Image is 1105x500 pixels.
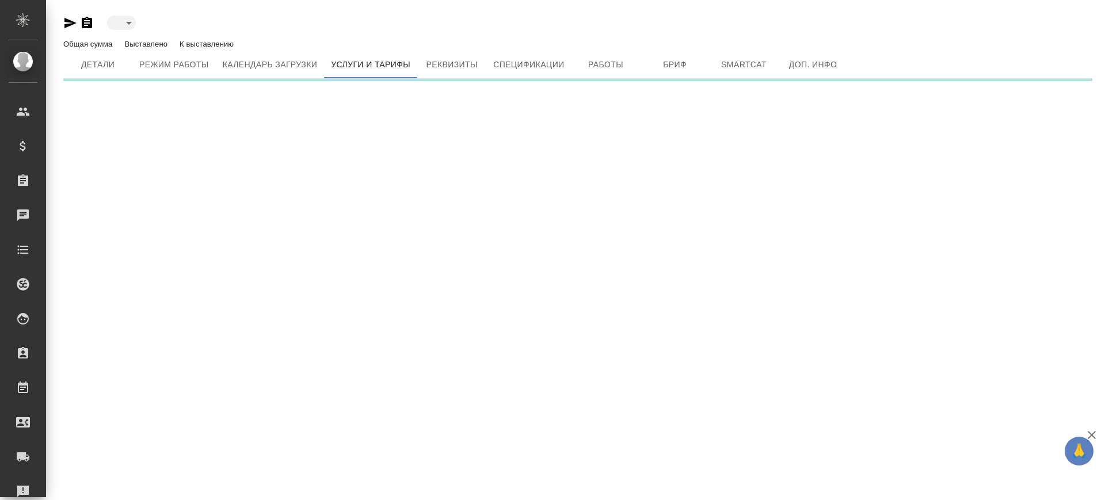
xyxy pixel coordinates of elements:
[70,58,125,72] span: Детали
[139,58,209,72] span: Режим работы
[180,40,237,48] p: К выставлению
[63,16,77,30] button: Скопировать ссылку для ЯМессенджера
[717,58,772,72] span: Smartcat
[1065,437,1093,465] button: 🙏
[786,58,841,72] span: Доп. инфо
[223,58,318,72] span: Календарь загрузки
[107,16,136,30] div: ​
[1069,439,1089,463] span: 🙏
[424,58,479,72] span: Реквизиты
[578,58,634,72] span: Работы
[63,40,115,48] p: Общая сумма
[124,40,170,48] p: Выставлено
[80,16,94,30] button: Скопировать ссылку
[493,58,564,72] span: Спецификации
[331,58,410,72] span: Услуги и тарифы
[647,58,703,72] span: Бриф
